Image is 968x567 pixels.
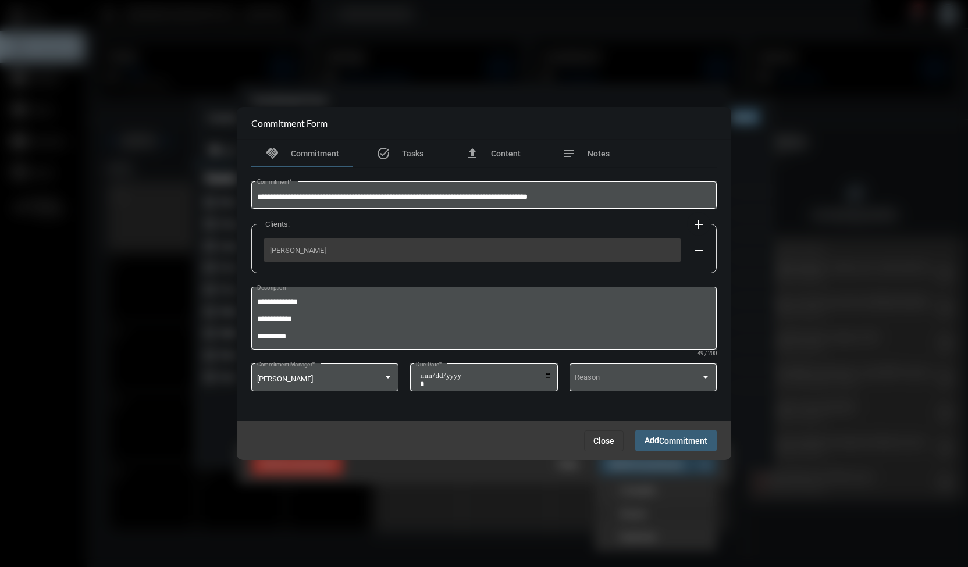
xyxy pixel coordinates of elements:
[491,149,521,158] span: Content
[593,436,614,445] span: Close
[259,220,296,229] label: Clients:
[588,149,610,158] span: Notes
[251,117,328,129] h2: Commitment Form
[659,436,707,445] span: Commitment
[697,351,717,357] mat-hint: 49 / 200
[257,375,313,383] span: [PERSON_NAME]
[291,149,339,158] span: Commitment
[692,244,706,258] mat-icon: remove
[562,147,576,161] mat-icon: notes
[645,436,707,445] span: Add
[584,430,624,451] button: Close
[465,147,479,161] mat-icon: file_upload
[402,149,424,158] span: Tasks
[265,147,279,161] mat-icon: handshake
[692,217,706,231] mat-icon: add
[635,430,717,451] button: AddCommitment
[376,147,390,161] mat-icon: task_alt
[270,246,675,255] span: [PERSON_NAME]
